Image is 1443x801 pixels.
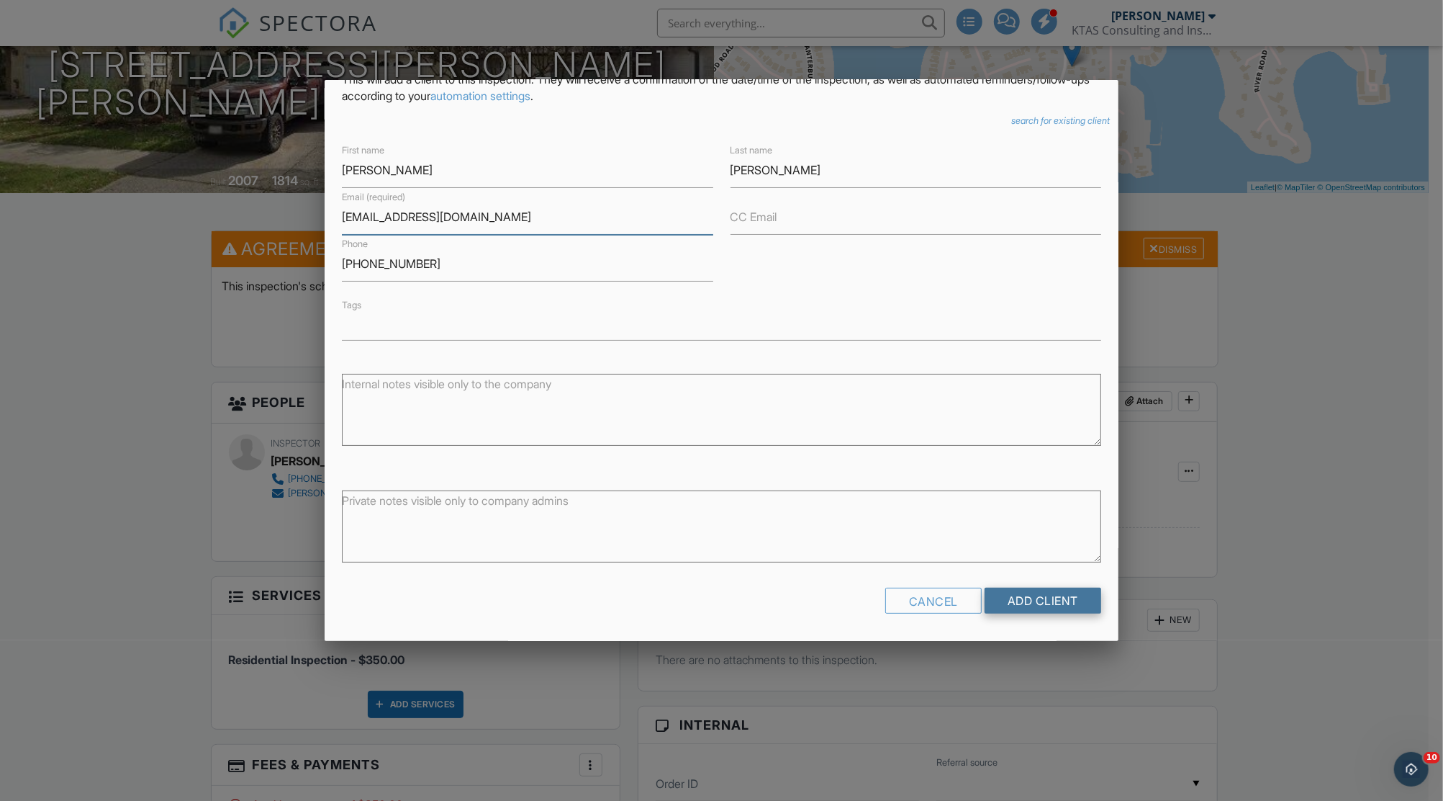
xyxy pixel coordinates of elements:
label: First name [342,144,384,157]
label: Tags [342,300,361,310]
a: search for existing client [1011,115,1110,127]
iframe: Intercom live chat [1394,752,1429,787]
label: Last name [730,144,773,157]
label: Email (required) [342,191,405,204]
label: Phone [342,238,368,251]
p: This will add a client to this inspection. They will receive a confirmation of the date/time of t... [342,71,1101,104]
span: 10 [1424,752,1440,764]
i: search for existing client [1011,115,1110,126]
input: Add Client [985,588,1101,614]
a: automation settings [430,89,530,103]
label: Private notes visible only to company admins [342,493,569,509]
label: CC Email [730,209,777,225]
div: Cancel [885,588,982,614]
label: Internal notes visible only to the company [342,376,551,392]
